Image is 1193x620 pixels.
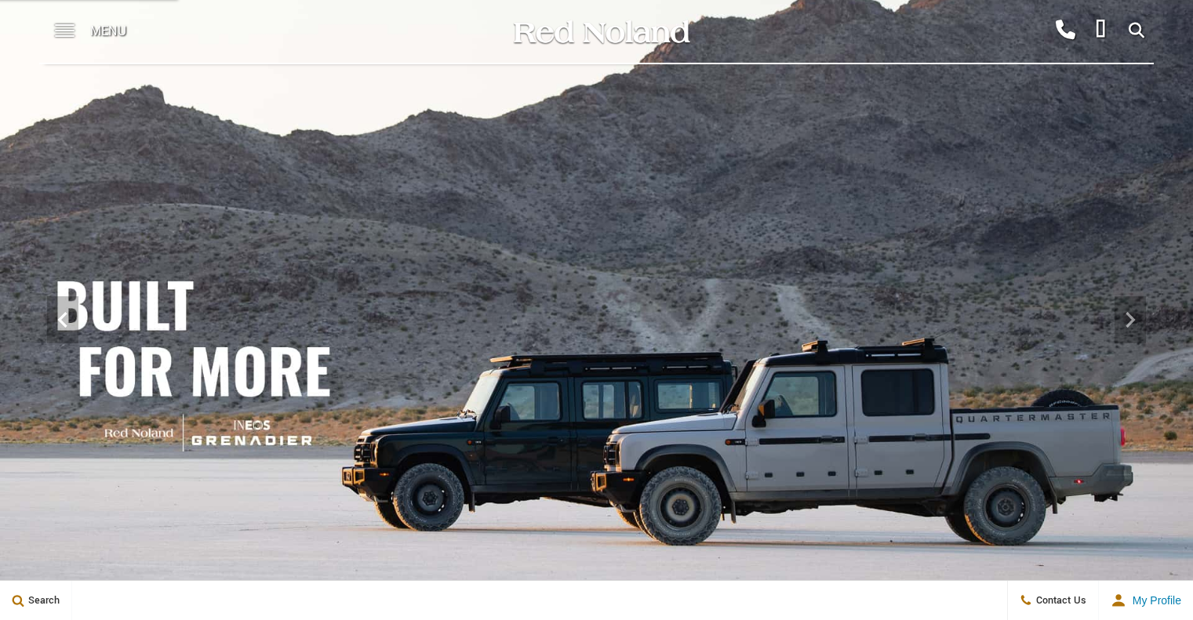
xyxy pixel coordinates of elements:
[47,296,78,343] div: Previous
[24,593,60,607] span: Search
[511,18,691,45] img: Red Noland Auto Group
[1115,296,1146,343] div: Next
[1099,581,1193,620] button: Open user profile menu
[1032,593,1086,607] span: Contact Us
[1126,594,1181,607] span: My Profile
